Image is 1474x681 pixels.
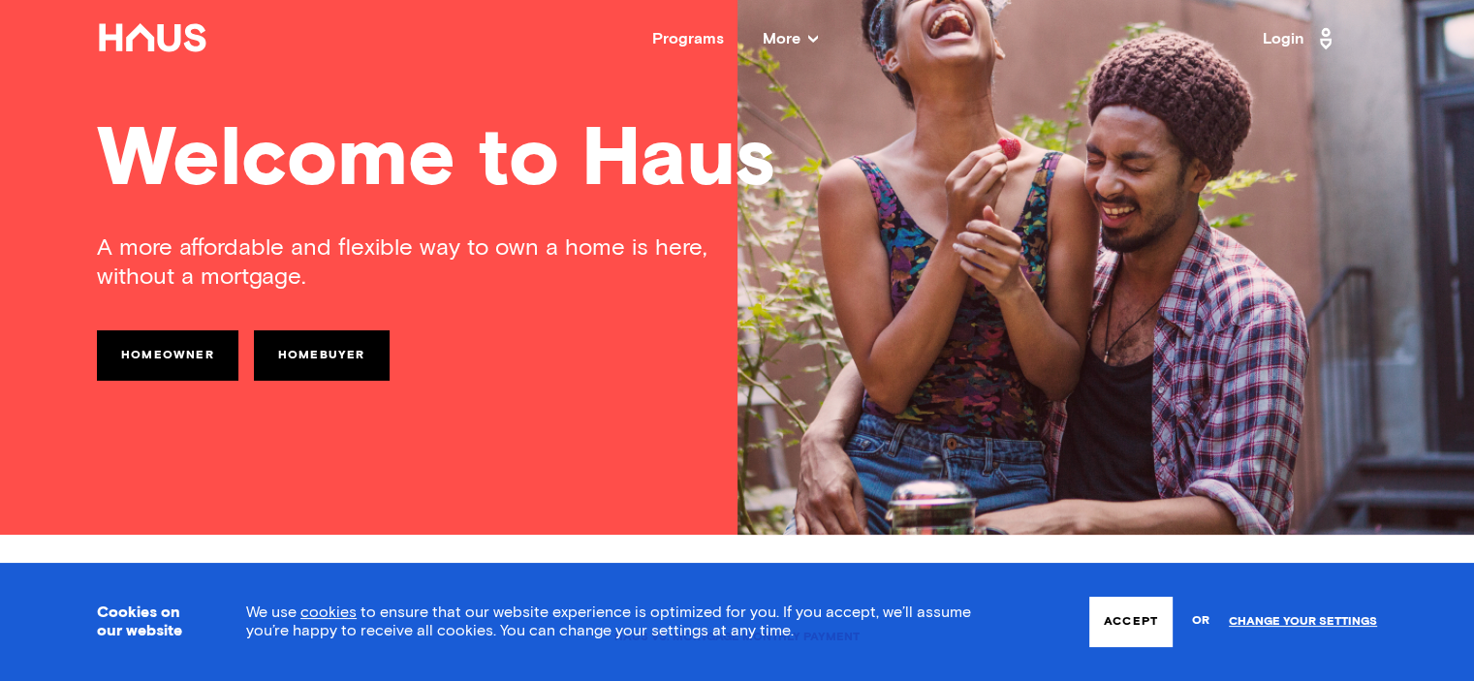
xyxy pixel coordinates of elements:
[300,604,357,620] a: cookies
[246,604,971,638] span: We use to ensure that our website experience is optimized for you. If you accept, we’ll assume yo...
[1263,23,1338,54] a: Login
[254,330,390,381] a: Homebuyer
[652,31,724,46] a: Programs
[97,604,198,640] h3: Cookies on our website
[763,31,818,46] span: More
[1229,615,1377,629] a: Change your settings
[97,233,737,292] div: A more affordable and flexible way to own a home is here, without a mortgage.
[1192,604,1209,638] span: or
[97,120,1377,202] div: Welcome to Haus
[1089,597,1173,647] button: Accept
[97,330,238,381] a: Homeowner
